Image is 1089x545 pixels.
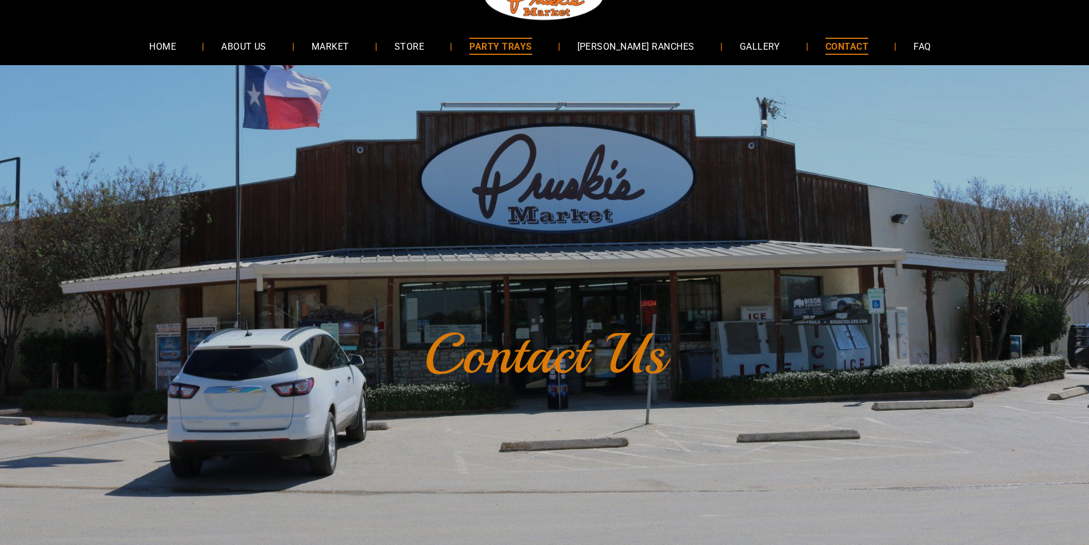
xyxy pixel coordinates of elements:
[896,31,948,61] a: FAQ
[424,319,665,390] font: Contact Us
[560,31,712,61] a: [PERSON_NAME] RANCHES
[294,31,366,61] a: MARKET
[469,38,532,54] span: PARTY TRAYS
[452,31,549,61] a: PARTY TRAYS
[132,31,193,61] a: HOME
[377,31,441,61] a: STORE
[808,31,885,61] a: CONTACT
[204,31,284,61] a: ABOUT US
[723,31,797,61] a: GALLERY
